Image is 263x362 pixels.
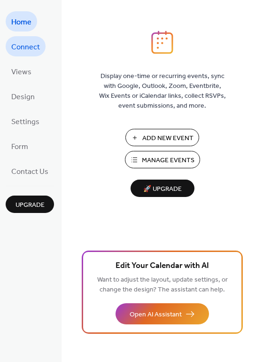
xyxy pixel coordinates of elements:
[6,196,54,213] button: Upgrade
[11,90,35,104] span: Design
[116,303,209,324] button: Open AI Assistant
[136,183,189,196] span: 🚀 Upgrade
[125,151,200,168] button: Manage Events
[116,260,209,273] span: Edit Your Calendar with AI
[6,11,37,31] a: Home
[11,115,39,129] span: Settings
[97,274,228,296] span: Want to adjust the layout, update settings, or change the design? The assistant can help.
[11,65,31,79] span: Views
[15,200,45,210] span: Upgrade
[11,15,31,30] span: Home
[142,134,193,143] span: Add New Event
[99,71,226,111] span: Display one-time or recurring events, sync with Google, Outlook, Zoom, Eventbrite, Wix Events or ...
[151,31,173,54] img: logo_icon.svg
[142,156,194,165] span: Manage Events
[11,40,40,55] span: Connect
[6,86,40,106] a: Design
[6,36,46,56] a: Connect
[11,165,48,179] span: Contact Us
[131,180,194,197] button: 🚀 Upgrade
[6,61,37,81] a: Views
[11,140,28,154] span: Form
[6,111,45,131] a: Settings
[125,129,199,146] button: Add New Event
[6,161,54,181] a: Contact Us
[6,136,34,156] a: Form
[130,310,182,320] span: Open AI Assistant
